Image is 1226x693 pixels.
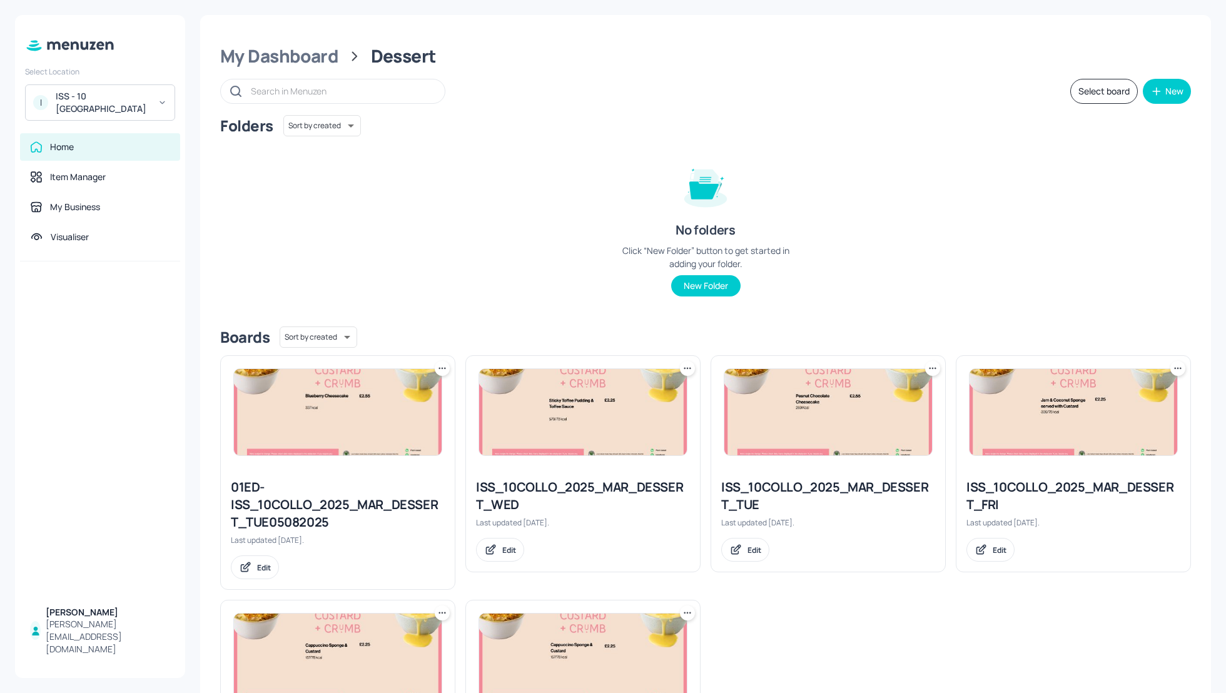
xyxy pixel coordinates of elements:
[476,517,690,528] div: Last updated [DATE].
[1070,79,1138,104] button: Select board
[747,545,761,555] div: Edit
[993,545,1006,555] div: Edit
[50,201,100,213] div: My Business
[50,141,74,153] div: Home
[46,606,170,619] div: [PERSON_NAME]
[251,82,432,100] input: Search in Menuzen
[479,369,687,455] img: 2025-08-06-1754468424757kk7yre67kzh.jpeg
[231,535,445,545] div: Last updated [DATE].
[220,327,270,347] div: Boards
[257,562,271,573] div: Edit
[280,325,357,350] div: Sort by created
[56,90,150,115] div: ISS - 10 [GEOGRAPHIC_DATA]
[1165,87,1183,96] div: New
[33,95,48,110] div: I
[674,154,737,216] img: folder-empty
[676,221,735,239] div: No folders
[721,517,935,528] div: Last updated [DATE].
[51,231,89,243] div: Visualiser
[612,244,799,270] div: Click “New Folder” button to get started in adding your folder.
[231,478,445,531] div: 01ED-ISS_10COLLO_2025_MAR_DESSERT_TUE05082025
[476,478,690,513] div: ISS_10COLLO_2025_MAR_DESSERT_WED
[283,113,361,138] div: Sort by created
[970,369,1177,455] img: 2025-08-22-1755850757804df9blfsddjr.jpeg
[50,171,106,183] div: Item Manager
[220,116,273,136] div: Folders
[966,478,1180,513] div: ISS_10COLLO_2025_MAR_DESSERT_FRI
[721,478,935,513] div: ISS_10COLLO_2025_MAR_DESSERT_TUE
[1143,79,1191,104] button: New
[371,45,436,68] div: Dessert
[966,517,1180,528] div: Last updated [DATE].
[724,369,932,455] img: 2025-08-26-1756203705352g0gzy3dques.jpeg
[46,618,170,655] div: [PERSON_NAME][EMAIL_ADDRESS][DOMAIN_NAME]
[502,545,516,555] div: Edit
[220,45,338,68] div: My Dashboard
[234,369,442,455] img: 2025-08-05-1754389412851n9zlx66j96f.jpeg
[25,66,175,77] div: Select Location
[671,275,741,296] button: New Folder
